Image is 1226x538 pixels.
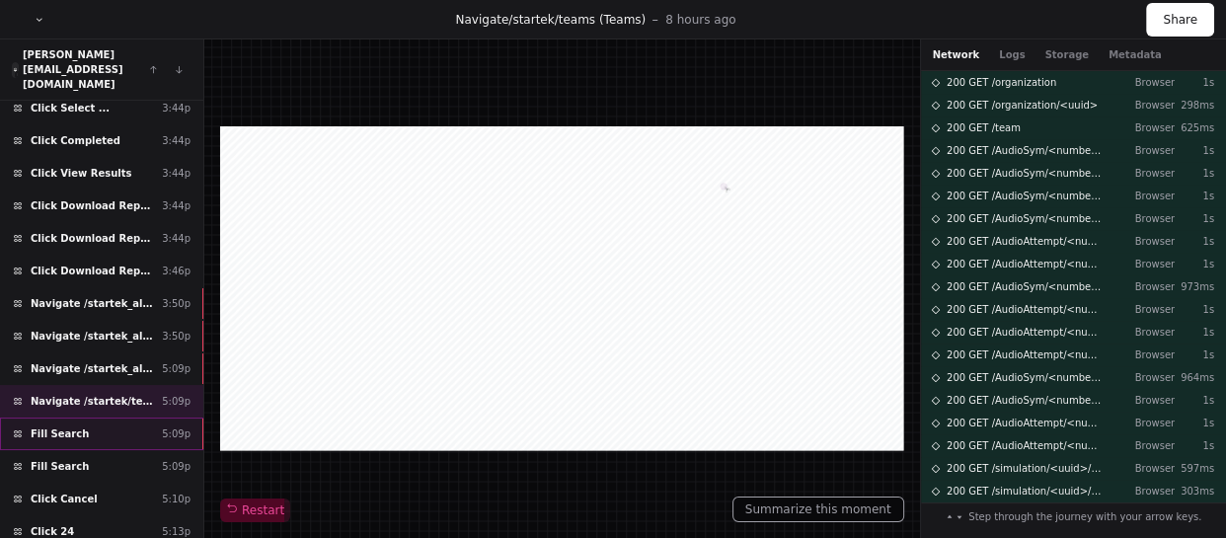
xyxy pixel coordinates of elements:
[968,509,1201,524] span: Step through the journey with your arrow keys.
[1119,75,1175,90] p: Browser
[947,416,1104,430] span: 200 GET /AudioAttempt/<number>/<number>/<number>/<uuid>.wav
[947,257,1104,271] span: 200 GET /AudioAttempt/<number>/<number>/<number>/<uuid>.wav
[1175,120,1214,135] p: 625ms
[1119,370,1175,385] p: Browser
[1175,438,1214,453] p: 1s
[947,438,1104,453] span: 200 GET /AudioAttempt/<number>/<number>/<number>/<uuid>.wav
[1119,98,1175,113] p: Browser
[31,492,98,506] span: Click Cancel
[933,47,980,62] button: Network
[947,302,1104,317] span: 200 GET /AudioAttempt/<number>/<number>/<number>/<uuid>.wav
[220,499,290,522] button: Restart
[1119,120,1175,135] p: Browser
[1119,211,1175,226] p: Browser
[1146,3,1214,37] button: Share
[1175,393,1214,408] p: 1s
[162,492,191,506] div: 5:10p
[1175,75,1214,90] p: 1s
[1175,461,1214,476] p: 597ms
[1119,393,1175,408] p: Browser
[947,325,1104,340] span: 200 GET /AudioAttempt/<number>/<number>/<number>/<uuid>.wav
[1175,302,1214,317] p: 1s
[947,75,1056,90] span: 200 GET /organization
[1044,47,1088,62] button: Storage
[1175,416,1214,430] p: 1s
[947,393,1104,408] span: 200 GET /AudioSym/<number>/<number>/<number>/<uuid>.MP3
[162,361,191,376] div: 5:09p
[1119,325,1175,340] p: Browser
[1119,484,1175,499] p: Browser
[732,497,904,522] button: Summarize this moment
[31,133,120,148] span: Click Completed
[31,361,154,376] span: Navigate /startek_altice/simulation/*/execution/*
[1175,370,1214,385] p: 964ms
[665,12,735,28] p: 8 hours ago
[226,502,284,518] span: Restart
[508,13,646,27] span: /startek/teams (Teams)
[162,329,191,344] div: 3:50p
[23,49,123,90] a: [PERSON_NAME][EMAIL_ADDRESS][DOMAIN_NAME]
[1175,211,1214,226] p: 1s
[1119,143,1175,158] p: Browser
[947,143,1104,158] span: 200 GET /AudioSym/<number>/<number>/<number>/<uuid>.wav
[1119,257,1175,271] p: Browser
[947,211,1104,226] span: 200 GET /AudioSym/<number>/<number>/<number>/<uuid>.MP3
[1175,234,1214,249] p: 1s
[162,426,191,441] div: 5:09p
[1175,484,1214,499] p: 303ms
[31,166,131,181] span: Click View Results
[947,484,1104,499] span: 200 GET /simulation/<uuid>/execution/<uuid>/statistic
[31,329,154,344] span: Navigate /startek_altice/simulation/*/execution/*
[1119,279,1175,294] p: Browser
[947,347,1104,362] span: 200 GET /AudioAttempt/<number>/<number>/<number>/<uuid>.wav
[1175,98,1214,113] p: 298ms
[31,101,110,115] span: Click Select ...
[1175,143,1214,158] p: 1s
[31,264,154,278] span: Click Download Report
[162,198,191,213] div: 3:44p
[31,198,154,213] span: Click Download Report
[1175,189,1214,203] p: 1s
[1119,302,1175,317] p: Browser
[1175,166,1214,181] p: 1s
[947,279,1104,294] span: 200 GET /AudioSym/<number>/<number>/<number>/<uuid>.MP3
[31,296,154,311] span: Navigate /startek_altice/simulation/*/execution/*
[1119,189,1175,203] p: Browser
[1175,325,1214,340] p: 1s
[947,120,1021,135] span: 200 GET /team
[455,13,508,27] span: Navigate
[947,166,1104,181] span: 200 GET /AudioSym/<number>/<number>/<number>/<uuid>.MP3
[162,133,191,148] div: 3:44p
[13,63,19,76] img: 6.svg
[947,189,1104,203] span: 200 GET /AudioSym/<number>/<number>/<number>/<uuid>.MP3
[1119,234,1175,249] p: Browser
[1109,47,1162,62] button: Metadata
[162,296,191,311] div: 3:50p
[31,426,89,441] span: Fill Search
[31,231,154,246] span: Click Download Report
[947,370,1104,385] span: 200 GET /AudioSym/<number>/<number>/<number>/<uuid>.MP3
[162,394,191,409] div: 5:09p
[1119,461,1175,476] p: Browser
[947,461,1104,476] span: 200 GET /simulation/<uuid>/execution/<uuid>/statistic
[31,394,154,409] span: Navigate /startek/teams (Teams)
[1175,279,1214,294] p: 973ms
[162,264,191,278] div: 3:46p
[31,459,89,474] span: Fill Search
[1119,438,1175,453] p: Browser
[1175,347,1214,362] p: 1s
[162,101,191,115] div: 3:44p
[947,98,1098,113] span: 200 GET /organization/<uuid>
[1119,166,1175,181] p: Browser
[1119,416,1175,430] p: Browser
[947,234,1104,249] span: 200 GET /AudioAttempt/<number>/<number>/<number>/<uuid>.wav
[162,459,191,474] div: 5:09p
[162,231,191,246] div: 3:44p
[1119,347,1175,362] p: Browser
[162,166,191,181] div: 3:44p
[1175,257,1214,271] p: 1s
[999,47,1025,62] button: Logs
